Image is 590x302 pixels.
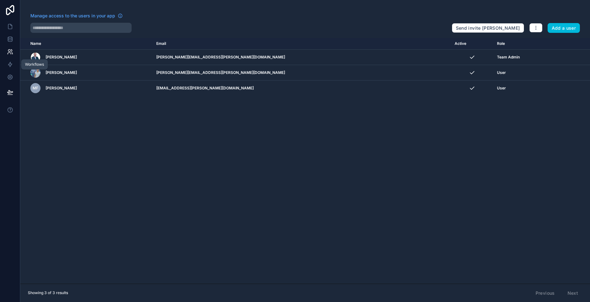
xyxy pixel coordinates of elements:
[497,70,506,75] span: User
[30,13,123,19] a: Manage access to the users in your app
[452,23,524,33] button: Send invite [PERSON_NAME]
[548,23,580,33] button: Add a user
[152,65,451,81] td: [PERSON_NAME][EMAIL_ADDRESS][PERSON_NAME][DOMAIN_NAME]
[30,13,115,19] span: Manage access to the users in your app
[33,86,38,91] span: MF
[46,55,77,60] span: [PERSON_NAME]
[493,38,560,50] th: Role
[152,50,451,65] td: [PERSON_NAME][EMAIL_ADDRESS][PERSON_NAME][DOMAIN_NAME]
[28,290,68,295] span: Showing 3 of 3 results
[25,62,44,67] div: Workflows
[451,38,493,50] th: Active
[152,38,451,50] th: Email
[46,70,77,75] span: [PERSON_NAME]
[46,86,77,91] span: [PERSON_NAME]
[497,86,506,91] span: User
[20,38,590,284] div: scrollable content
[152,81,451,96] td: [EMAIL_ADDRESS][PERSON_NAME][DOMAIN_NAME]
[497,55,520,60] span: Team Admin
[20,38,152,50] th: Name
